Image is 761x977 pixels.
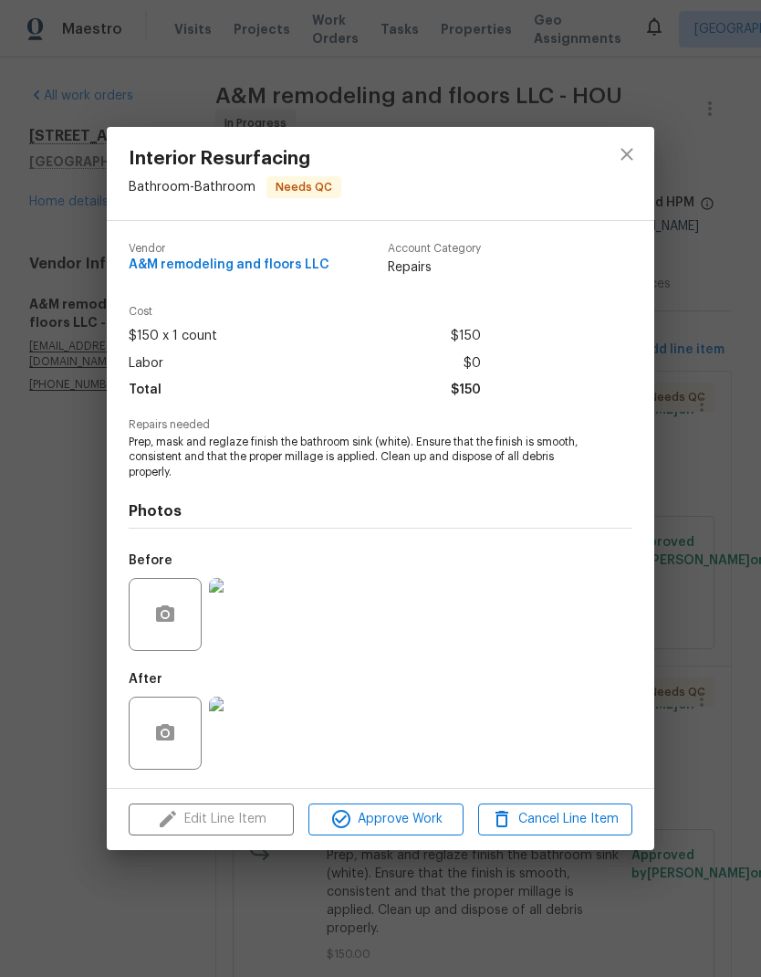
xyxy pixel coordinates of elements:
span: Repairs needed [129,419,632,431]
span: Repairs [388,258,481,277]
span: Cost [129,306,481,318]
span: Bathroom - Bathroom [129,181,255,194]
span: Vendor [129,243,329,255]
button: close [605,132,649,176]
span: $150 [451,377,481,404]
span: Approve Work [314,808,457,831]
span: Needs QC [268,178,339,196]
span: Cancel Line Item [484,808,627,831]
span: Interior Resurfacing [129,149,341,169]
span: $150 x 1 count [129,323,217,350]
span: Prep, mask and reglaze finish the bathroom sink (white). Ensure that the finish is smooth, consis... [129,435,582,480]
span: $0 [464,351,481,377]
span: A&M remodeling and floors LLC [129,258,329,272]
span: $150 [451,323,481,350]
button: Cancel Line Item [478,804,632,835]
span: Account Category [388,243,481,255]
h5: Before [129,554,172,567]
h5: After [129,673,162,686]
h4: Photos [129,502,632,520]
span: Labor [129,351,163,377]
button: Approve Work [308,804,463,835]
span: Total [129,377,162,404]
